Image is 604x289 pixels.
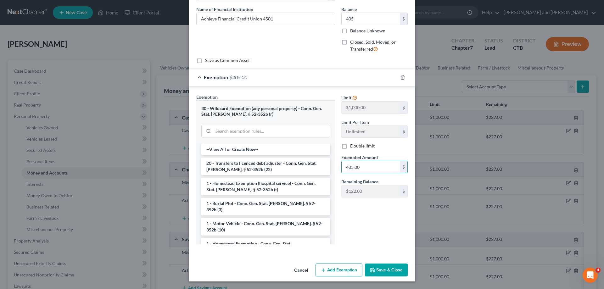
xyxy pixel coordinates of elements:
[204,74,228,80] span: Exemption
[350,39,396,52] span: Closed, Sold, Moved, or Transferred
[197,13,335,25] input: Enter name...
[342,161,400,173] input: 0.00
[213,125,330,137] input: Search exemption rules...
[201,178,330,195] li: 1 - Homestead Exemption (hospital service) - Conn. Gen. Stat. [PERSON_NAME]. § 52-352b (t)
[596,268,601,273] span: 4
[229,74,247,80] span: $405.00
[400,102,407,114] div: $
[201,144,330,155] li: --View All or Create New--
[350,28,385,34] label: Balance Unknown
[583,268,598,283] iframe: Intercom live chat
[341,6,357,13] label: Balance
[342,102,400,114] input: --
[201,238,330,256] li: 1 - Homestead Exemption - Conn. Gen. Stat. [PERSON_NAME]. § 52-352b (21)
[342,126,400,138] input: --
[201,158,330,175] li: 20 - Transfers to licenced debt adjuster - Conn. Gen. Stat. [PERSON_NAME]. § 52-352b (22)
[196,94,218,100] span: Exemption
[400,126,407,138] div: $
[342,185,400,197] input: --
[201,106,330,117] div: 30 - Wildcard Exemption (any personal property) - Conn. Gen. Stat. [PERSON_NAME]. § 52-352b (r)
[400,161,407,173] div: $
[341,95,351,100] span: Limit
[350,143,375,149] label: Double limit
[341,178,378,185] label: Remaining Balance
[205,57,250,64] label: Save as Common Asset
[289,264,313,277] button: Cancel
[365,264,408,277] button: Save & Close
[400,13,407,25] div: $
[342,13,400,25] input: 0.00
[400,185,407,197] div: $
[341,155,378,160] span: Exempted Amount
[341,119,369,125] label: Limit Per Item
[316,264,362,277] button: Add Exemption
[196,7,253,12] span: Name of Financial Institution
[201,218,330,236] li: 1 - Motor Vehicle - Conn. Gen. Stat. [PERSON_NAME]. § 52-352b (10)
[201,198,330,215] li: 1 - Burial Plot - Conn. Gen. Stat. [PERSON_NAME]. § 52-352b (3)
